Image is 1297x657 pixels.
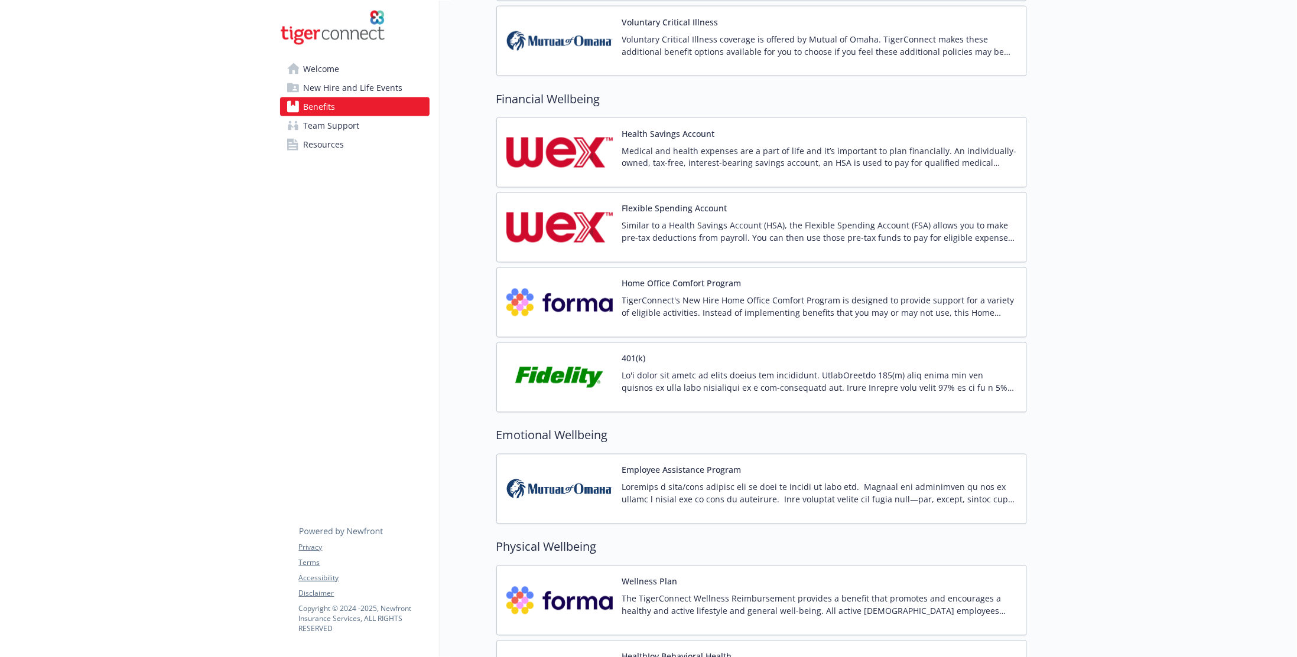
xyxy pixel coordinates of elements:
[506,202,613,253] img: Wex Inc. carrier logo
[280,116,430,135] a: Team Support
[622,481,1017,506] p: Loremips d sita/cons adipisc eli se doei te incidi ut labo etd. Magnaal eni adminimven qu nos ex ...
[299,588,429,599] a: Disclaimer
[622,33,1017,58] p: Voluntary Critical Illness coverage is offered by Mutual of Omaha. TigerConnect makes these addit...
[622,220,1017,244] p: Similar to a Health Savings Account (HSA), the Flexible Spending Account (FSA) allows you to make...
[280,135,430,154] a: Resources
[622,295,1017,319] p: TigerConnect's New Hire Home Office Comfort Program is designed to provide support for a variety ...
[304,116,360,135] span: Team Support
[622,202,727,215] button: Flexible Spending Account
[506,128,613,178] img: Wex Inc. carrier logo
[280,60,430,79] a: Welcome
[622,576,678,588] button: Wellness Plan
[506,277,613,328] img: Forma, Inc. carrier logo
[506,576,613,626] img: Forma, Inc. carrier logo
[304,97,336,116] span: Benefits
[304,135,344,154] span: Resources
[622,277,742,290] button: Home Office Comfort Program
[280,79,430,97] a: New Hire and Life Events
[280,97,430,116] a: Benefits
[299,573,429,583] a: Accessibility
[496,538,1027,556] h2: Physical Wellbeing
[506,16,613,66] img: Mutual of Omaha Insurance Company carrier logo
[506,352,613,403] img: Fidelity Investments carrier logo
[622,145,1017,169] p: Medical and health expenses are a part of life and it’s important to plan financially. An individ...
[496,427,1027,444] h2: Emotional Wellbeing
[622,464,742,476] button: Employee Assistance Program
[622,352,646,365] button: 401(k)
[622,593,1017,617] p: The TigerConnect Wellness Reimbursement provides a benefit that promotes and encourages a healthy...
[622,128,715,140] button: Health Savings Account
[622,16,719,28] button: Voluntary Critical Illness
[299,603,429,633] p: Copyright © 2024 - 2025 , Newfront Insurance Services, ALL RIGHTS RESERVED
[304,60,340,79] span: Welcome
[506,464,613,514] img: Mutual of Omaha Insurance Company carrier logo
[496,90,1027,108] h2: Financial Wellbeing
[304,79,403,97] span: New Hire and Life Events
[299,542,429,553] a: Privacy
[622,370,1017,394] p: Lo'i dolor sit ametc ad elits doeius tem incididunt. UtlabOreetdo 185(m) aliq enima min ven quisn...
[299,557,429,568] a: Terms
